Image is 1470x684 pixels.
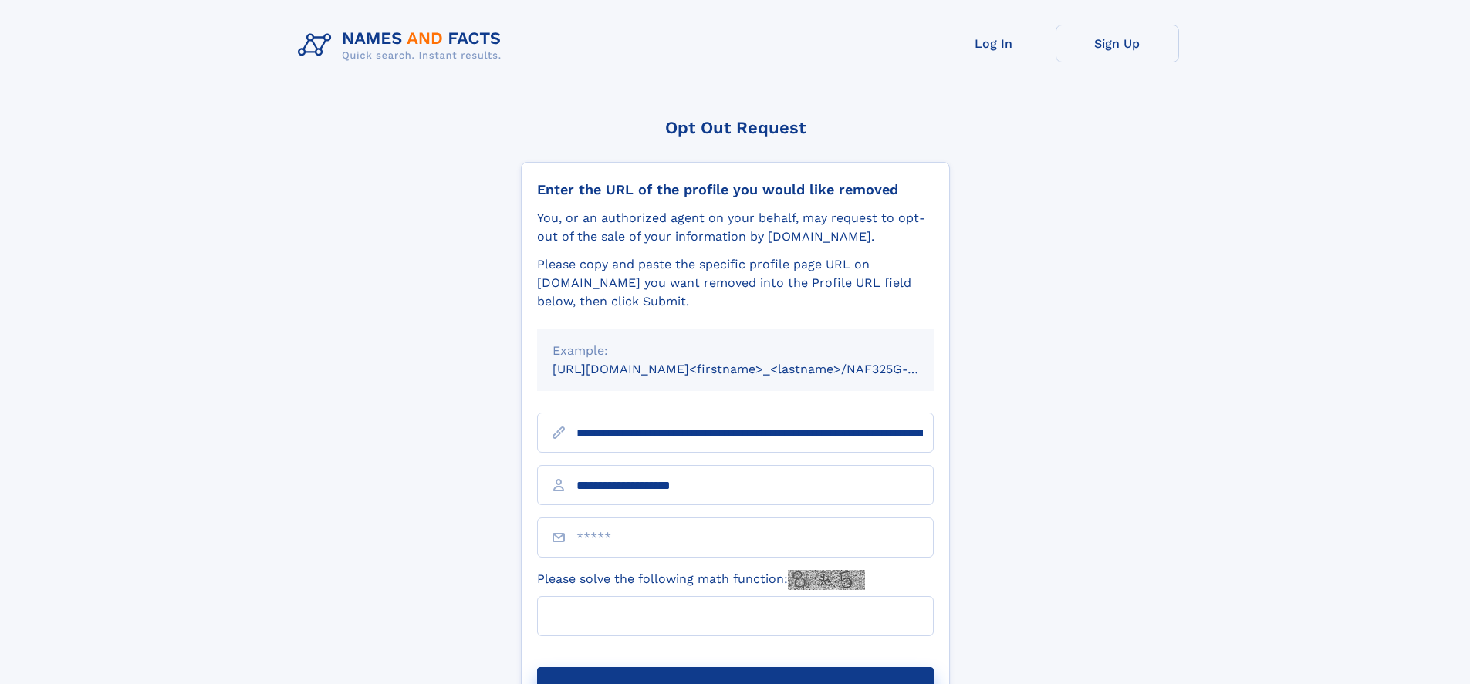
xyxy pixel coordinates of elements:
[537,209,934,246] div: You, or an authorized agent on your behalf, may request to opt-out of the sale of your informatio...
[553,362,963,376] small: [URL][DOMAIN_NAME]<firstname>_<lastname>/NAF325G-xxxxxxxx
[537,255,934,311] div: Please copy and paste the specific profile page URL on [DOMAIN_NAME] you want removed into the Pr...
[521,118,950,137] div: Opt Out Request
[292,25,514,66] img: Logo Names and Facts
[1056,25,1179,62] a: Sign Up
[537,181,934,198] div: Enter the URL of the profile you would like removed
[537,570,865,590] label: Please solve the following math function:
[932,25,1056,62] a: Log In
[553,342,918,360] div: Example:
